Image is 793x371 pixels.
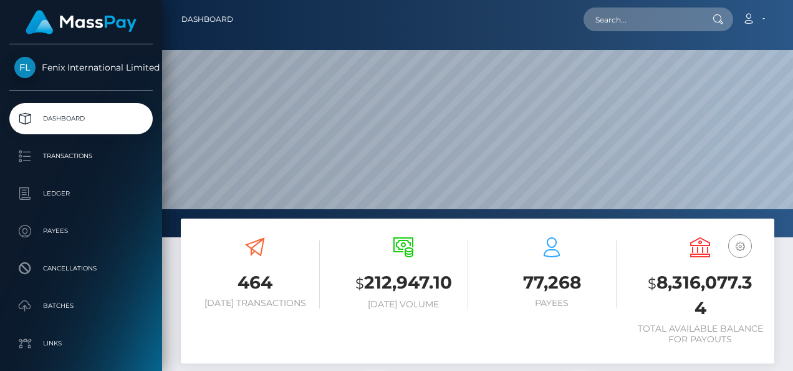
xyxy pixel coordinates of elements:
h3: 77,268 [487,270,617,295]
a: Dashboard [181,6,233,32]
span: Fenix International Limited [9,62,153,73]
a: Ledger [9,178,153,209]
h3: 8,316,077.34 [635,270,765,320]
a: Links [9,328,153,359]
h6: Total Available Balance for Payouts [635,324,765,345]
img: MassPay Logo [26,10,137,34]
p: Dashboard [14,109,148,128]
p: Cancellations [14,259,148,278]
p: Batches [14,297,148,315]
h6: Payees [487,298,617,309]
a: Dashboard [9,103,153,134]
p: Payees [14,222,148,240]
h6: [DATE] Transactions [190,298,320,309]
a: Payees [9,215,153,247]
p: Ledger [14,184,148,203]
img: Fenix International Limited [14,57,36,78]
a: Batches [9,290,153,322]
h6: [DATE] Volume [339,299,468,310]
h3: 212,947.10 [339,270,468,296]
small: $ [648,275,656,292]
a: Transactions [9,141,153,172]
input: Search... [584,7,701,31]
p: Links [14,334,148,353]
a: Cancellations [9,253,153,284]
h3: 464 [190,270,320,295]
p: Transactions [14,147,148,166]
small: $ [355,275,364,292]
